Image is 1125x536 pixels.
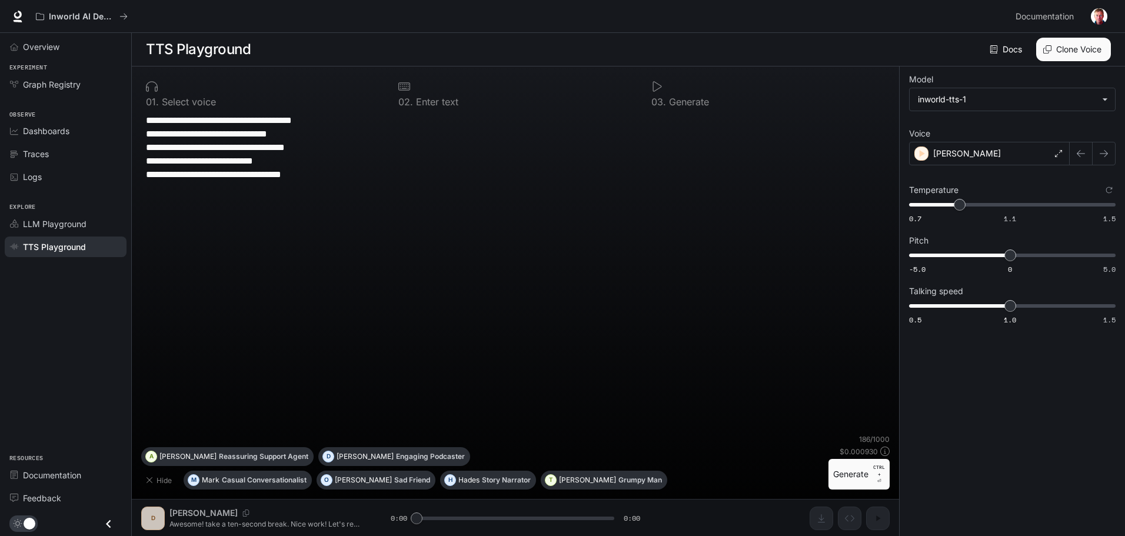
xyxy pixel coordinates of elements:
p: [PERSON_NAME] [559,477,616,484]
a: Overview [5,36,127,57]
span: 0 [1008,264,1012,274]
p: Reassuring Support Agent [219,453,308,460]
p: Enter text [413,97,458,106]
p: Voice [909,129,930,138]
p: [PERSON_NAME] [335,477,392,484]
p: Select voice [159,97,216,106]
h1: TTS Playground [146,38,251,61]
p: $ 0.000930 [840,447,878,457]
p: 0 2 . [398,97,413,106]
button: A[PERSON_NAME]Reassuring Support Agent [141,447,314,466]
button: Clone Voice [1036,38,1111,61]
div: O [321,471,332,490]
span: Dark mode toggle [24,517,35,530]
a: Documentation [1011,5,1083,28]
button: User avatar [1087,5,1111,28]
a: Traces [5,144,127,164]
a: Documentation [5,465,127,485]
p: [PERSON_NAME] [933,148,1001,159]
span: Documentation [23,469,81,481]
button: GenerateCTRL +⏎ [828,459,890,490]
a: Graph Registry [5,74,127,95]
p: [PERSON_NAME] [159,453,217,460]
span: 1.1 [1004,214,1016,224]
a: Dashboards [5,121,127,141]
p: Sad Friend [394,477,430,484]
span: LLM Playground [23,218,86,230]
span: 0.5 [909,315,921,325]
button: Hide [141,471,179,490]
button: Reset to default [1103,184,1116,197]
div: inworld-tts-1 [910,88,1115,111]
button: O[PERSON_NAME]Sad Friend [317,471,435,490]
p: ⏎ [873,464,885,485]
p: 0 3 . [651,97,666,106]
span: 1.5 [1103,315,1116,325]
div: inworld-tts-1 [918,94,1096,105]
span: 1.0 [1004,315,1016,325]
p: [PERSON_NAME] [337,453,394,460]
p: Pitch [909,237,928,245]
div: A [146,447,157,466]
span: Graph Registry [23,78,81,91]
span: Logs [23,171,42,183]
span: 5.0 [1103,264,1116,274]
p: CTRL + [873,464,885,478]
a: Docs [987,38,1027,61]
span: Feedback [23,492,61,504]
button: HHadesStory Narrator [440,471,536,490]
div: H [445,471,455,490]
div: M [188,471,199,490]
p: 0 1 . [146,97,159,106]
p: Story Narrator [482,477,531,484]
span: 1.5 [1103,214,1116,224]
p: Casual Conversationalist [222,477,307,484]
div: T [545,471,556,490]
span: Overview [23,41,59,53]
button: All workspaces [31,5,133,28]
p: Hades [458,477,480,484]
span: TTS Playground [23,241,86,253]
a: LLM Playground [5,214,127,234]
button: T[PERSON_NAME]Grumpy Man [541,471,667,490]
a: Logs [5,167,127,187]
button: D[PERSON_NAME]Engaging Podcaster [318,447,470,466]
span: Dashboards [23,125,69,137]
div: D [323,447,334,466]
p: Grumpy Man [618,477,662,484]
button: Close drawer [95,512,122,536]
span: 0.7 [909,214,921,224]
p: 186 / 1000 [859,434,890,444]
p: Generate [666,97,709,106]
p: Temperature [909,186,958,194]
a: TTS Playground [5,237,127,257]
span: -5.0 [909,264,926,274]
span: Traces [23,148,49,160]
a: Feedback [5,488,127,508]
p: Engaging Podcaster [396,453,465,460]
button: MMarkCasual Conversationalist [184,471,312,490]
p: Talking speed [909,287,963,295]
span: Documentation [1016,9,1074,24]
p: Inworld AI Demos [49,12,115,22]
p: Model [909,75,933,84]
img: User avatar [1091,8,1107,25]
p: Mark [202,477,219,484]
